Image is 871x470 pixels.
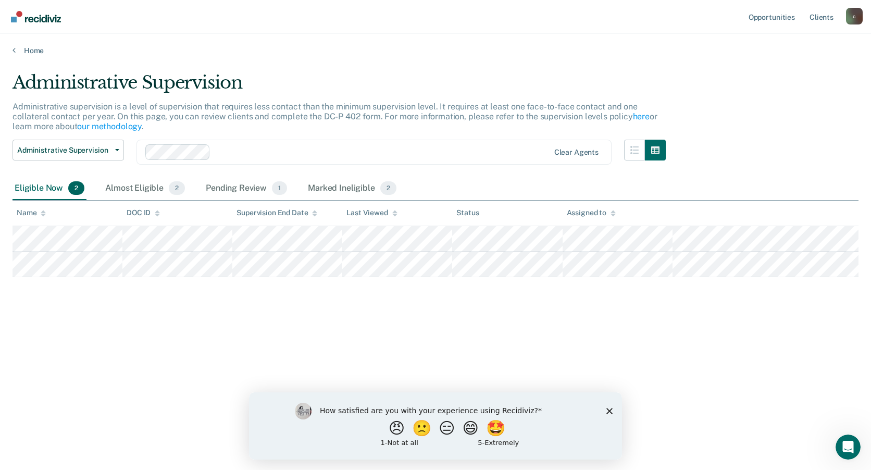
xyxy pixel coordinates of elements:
div: Clear agents [554,148,599,157]
a: Home [13,46,858,55]
div: c [846,8,863,24]
span: 2 [380,181,396,195]
p: Administrative supervision is a level of supervision that requires less contact than the minimum ... [13,102,657,131]
a: here [633,112,650,121]
div: Eligible Now2 [13,177,86,200]
button: Profile dropdown button [846,8,863,24]
div: Assigned to [567,208,616,217]
div: Almost Eligible2 [103,177,187,200]
iframe: Survey by Kim from Recidiviz [249,392,622,460]
iframe: Intercom live chat [836,435,861,460]
div: Administrative Supervision [13,72,666,102]
div: DOC ID [127,208,160,217]
span: 2 [169,181,185,195]
div: Status [456,208,479,217]
div: Name [17,208,46,217]
div: Marked Ineligible2 [306,177,399,200]
span: 2 [68,181,84,195]
div: Supervision End Date [237,208,317,217]
div: Pending Review1 [204,177,289,200]
div: Last Viewed [346,208,397,217]
button: Administrative Supervision [13,140,124,160]
a: our methodology [77,121,142,131]
span: Administrative Supervision [17,146,111,155]
img: Recidiviz [11,11,61,22]
span: 1 [272,181,287,195]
